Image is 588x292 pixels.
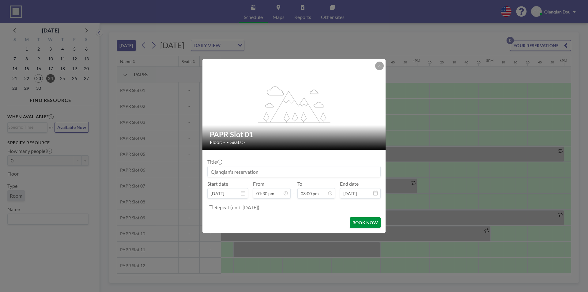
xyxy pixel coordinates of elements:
[207,181,228,187] label: Start date
[258,86,330,123] g: flex-grow: 1.2;
[340,181,359,187] label: End date
[227,140,229,145] span: •
[297,181,302,187] label: To
[293,183,295,196] span: -
[208,166,380,177] input: Qianqian's reservation
[350,217,381,228] button: BOOK NOW
[207,159,222,165] label: Title
[210,130,379,139] h2: PAPR Slot 01
[230,139,246,145] span: Seats: -
[214,204,259,210] label: Repeat (until [DATE])
[210,139,225,145] span: Floor: -
[253,181,264,187] label: From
